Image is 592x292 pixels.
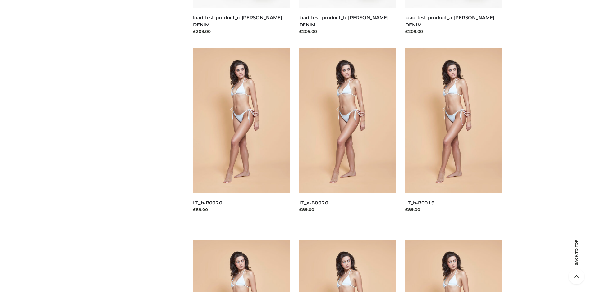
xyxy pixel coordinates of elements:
a: LT_b-B0019 [405,200,435,206]
span: Back to top [569,250,584,266]
div: £209.00 [405,28,502,34]
a: load-test-product_a-[PERSON_NAME] DENIM [405,15,494,28]
a: load-test-product_c-[PERSON_NAME] DENIM [193,15,282,28]
div: £209.00 [193,28,290,34]
div: £89.00 [299,206,396,213]
div: £89.00 [405,206,502,213]
a: LT_a-B0020 [299,200,328,206]
a: load-test-product_b-[PERSON_NAME] DENIM [299,15,389,28]
div: £209.00 [299,28,396,34]
a: LT_b-B0020 [193,200,223,206]
div: £89.00 [193,206,290,213]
